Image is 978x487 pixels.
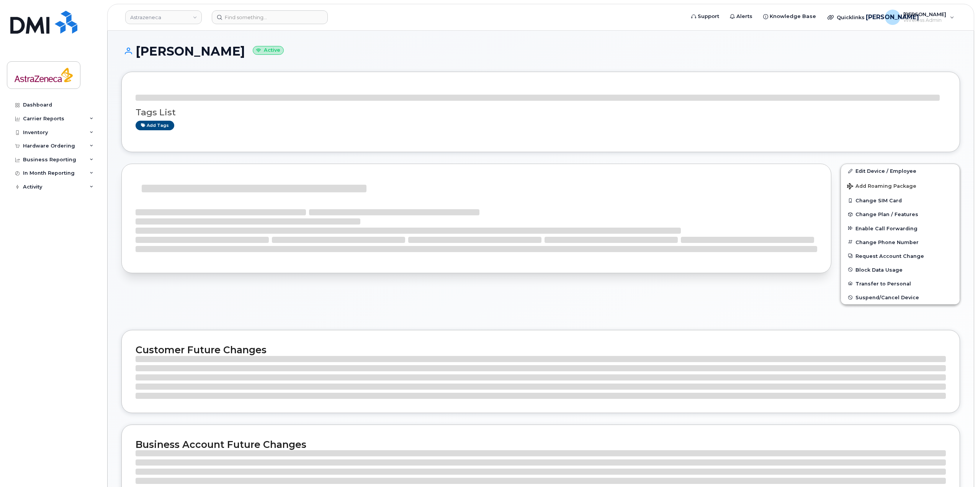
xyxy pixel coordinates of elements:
h2: Business Account Future Changes [136,439,946,450]
span: Add Roaming Package [847,183,916,190]
button: Change SIM Card [841,193,960,207]
button: Suspend/Cancel Device [841,290,960,304]
span: Enable Call Forwarding [855,225,917,231]
button: Enable Call Forwarding [841,221,960,235]
span: Change Plan / Features [855,212,918,217]
h3: Tags List [136,108,946,117]
button: Change Phone Number [841,235,960,249]
a: Add tags [136,121,174,130]
button: Add Roaming Package [841,178,960,193]
h2: Customer Future Changes [136,344,946,356]
h1: [PERSON_NAME] [121,44,960,58]
button: Block Data Usage [841,263,960,277]
span: Suspend/Cancel Device [855,295,919,300]
button: Change Plan / Features [841,207,960,221]
a: Edit Device / Employee [841,164,960,178]
button: Request Account Change [841,249,960,263]
button: Transfer to Personal [841,277,960,290]
small: Active [253,46,284,55]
